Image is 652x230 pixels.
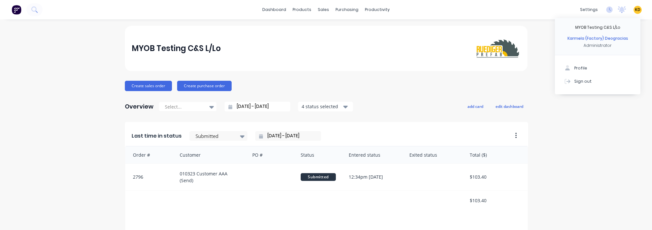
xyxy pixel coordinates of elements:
button: Create purchase order [177,81,232,91]
div: products [289,5,315,15]
button: Sign out [555,75,640,88]
button: add card [463,102,487,110]
div: $103.40 [463,191,528,210]
div: 2796 [125,164,174,190]
div: Status [294,146,343,163]
div: Karmela (Factory) Deogracias [567,36,628,41]
span: Last time in status [132,132,182,140]
div: MYOB Testing C&S L/Lo [132,42,221,55]
input: Filter by date [263,131,318,141]
button: edit dashboard [491,102,527,110]
div: productivity [362,5,393,15]
div: 12:34pm [DATE] [342,164,403,190]
div: Exited status [403,146,463,163]
a: dashboard [259,5,289,15]
div: Administrator [584,43,612,48]
div: Profile [574,65,587,71]
div: 010323 Customer AAA (Send) [173,164,246,190]
div: Sign out [574,78,592,84]
button: Create sales order [125,81,172,91]
div: 4 status selected [302,103,342,110]
div: Entered status [342,146,403,163]
div: Total ($) [463,146,528,163]
div: PO # [246,146,294,163]
div: settings [577,5,601,15]
div: Overview [125,100,154,113]
button: Profile [555,62,640,75]
div: Customer [173,146,246,163]
div: sales [315,5,332,15]
span: KD [635,7,640,13]
button: 4 status selected [298,102,353,111]
div: purchasing [332,5,362,15]
img: MYOB Testing C&S L/Lo [475,37,520,60]
div: $103.40 [463,164,528,190]
span: Submitted [301,173,336,181]
div: MYOB Testing C&S L/Lo [575,25,620,30]
div: Order # [125,146,174,163]
img: Factory [12,5,21,15]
